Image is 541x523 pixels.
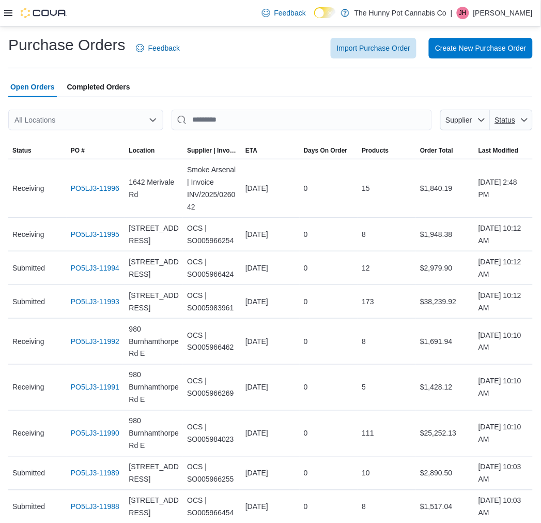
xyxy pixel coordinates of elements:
[67,77,130,97] span: Completed Orders
[304,335,308,348] span: 0
[241,258,300,278] div: [DATE]
[12,501,45,513] span: Submitted
[416,224,474,245] div: $1,948.38
[10,77,55,97] span: Open Orders
[241,497,300,517] div: [DATE]
[183,371,241,404] div: OCS | SO005966269
[362,335,366,348] span: 8
[21,8,67,18] img: Cova
[331,38,416,58] button: Import Purchase Order
[358,142,416,159] button: Products
[416,258,474,278] div: $2,979.90
[12,295,45,308] span: Submitted
[416,291,474,312] div: $38,239.92
[71,501,119,513] a: PO5LJ3-11988
[183,142,241,159] button: Supplier | Invoice Number
[71,467,119,480] a: PO5LJ3-11989
[12,467,45,480] span: Submitted
[304,381,308,394] span: 0
[241,377,300,398] div: [DATE]
[67,142,125,159] button: PO #
[474,285,533,318] div: [DATE] 10:12 AM
[490,110,533,130] button: Status
[187,146,237,155] span: Supplier | Invoice Number
[71,295,119,308] a: PO5LJ3-11993
[71,146,85,155] span: PO #
[416,331,474,352] div: $1,691.94
[172,110,432,130] input: This is a search bar. After typing your query, hit enter to filter the results lower in the page.
[416,497,474,517] div: $1,517.04
[129,176,179,201] span: 1642 Merivale Rd
[12,381,44,394] span: Receiving
[304,146,348,155] span: Days On Order
[304,295,308,308] span: 0
[132,38,184,58] a: Feedback
[416,178,474,199] div: $1,840.19
[258,3,310,23] a: Feedback
[12,335,44,348] span: Receiving
[474,457,533,490] div: [DATE] 10:03 AM
[474,371,533,404] div: [DATE] 10:10 AM
[129,323,179,360] span: 980 Burnhamthorpe Rd E
[420,146,453,155] span: Order Total
[129,495,179,519] span: [STREET_ADDRESS]
[304,228,308,241] span: 0
[71,228,119,241] a: PO5LJ3-11995
[245,146,257,155] span: ETA
[183,417,241,450] div: OCS | SO005984023
[451,7,453,19] p: |
[474,142,533,159] button: Last Modified
[362,295,374,308] span: 173
[457,7,469,19] div: Jesse Hughes
[241,463,300,484] div: [DATE]
[71,427,119,440] a: PO5LJ3-11990
[362,427,374,440] span: 111
[362,146,389,155] span: Products
[129,289,179,314] span: [STREET_ADDRESS]
[12,228,44,241] span: Receiving
[495,116,516,124] span: Status
[304,501,308,513] span: 0
[241,224,300,245] div: [DATE]
[129,415,179,452] span: 980 Burnhamthorpe Rd E
[362,262,370,274] span: 12
[12,146,32,155] span: Status
[125,142,183,159] button: Location
[314,7,336,18] input: Dark Mode
[12,182,44,195] span: Receiving
[362,467,370,480] span: 10
[183,218,241,251] div: OCS | SO005966254
[183,457,241,490] div: OCS | SO005966255
[274,8,306,18] span: Feedback
[304,427,308,440] span: 0
[474,417,533,450] div: [DATE] 10:10 AM
[416,423,474,444] div: $25,252.13
[300,142,358,159] button: Days On Order
[183,325,241,358] div: OCS | SO005966462
[362,381,366,394] span: 5
[435,43,527,53] span: Create New Purchase Order
[241,142,300,159] button: ETA
[241,291,300,312] div: [DATE]
[416,377,474,398] div: $1,428.12
[8,142,67,159] button: Status
[474,251,533,285] div: [DATE] 10:12 AM
[183,159,241,217] div: Smoke Arsenal | Invoice INV/2025/026042
[362,228,366,241] span: 8
[337,43,410,53] span: Import Purchase Order
[12,262,45,274] span: Submitted
[129,146,155,155] span: Location
[12,427,44,440] span: Receiving
[8,35,126,55] h1: Purchase Orders
[129,222,179,247] span: [STREET_ADDRESS]
[183,251,241,285] div: OCS | SO005966424
[429,38,533,58] button: Create New Purchase Order
[71,182,119,195] a: PO5LJ3-11996
[362,182,370,195] span: 15
[473,7,533,19] p: [PERSON_NAME]
[71,335,119,348] a: PO5LJ3-11992
[129,461,179,486] span: [STREET_ADDRESS]
[129,369,179,406] span: 980 Burnhamthorpe Rd E
[149,116,157,124] button: Open list of options
[71,262,119,274] a: PO5LJ3-11994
